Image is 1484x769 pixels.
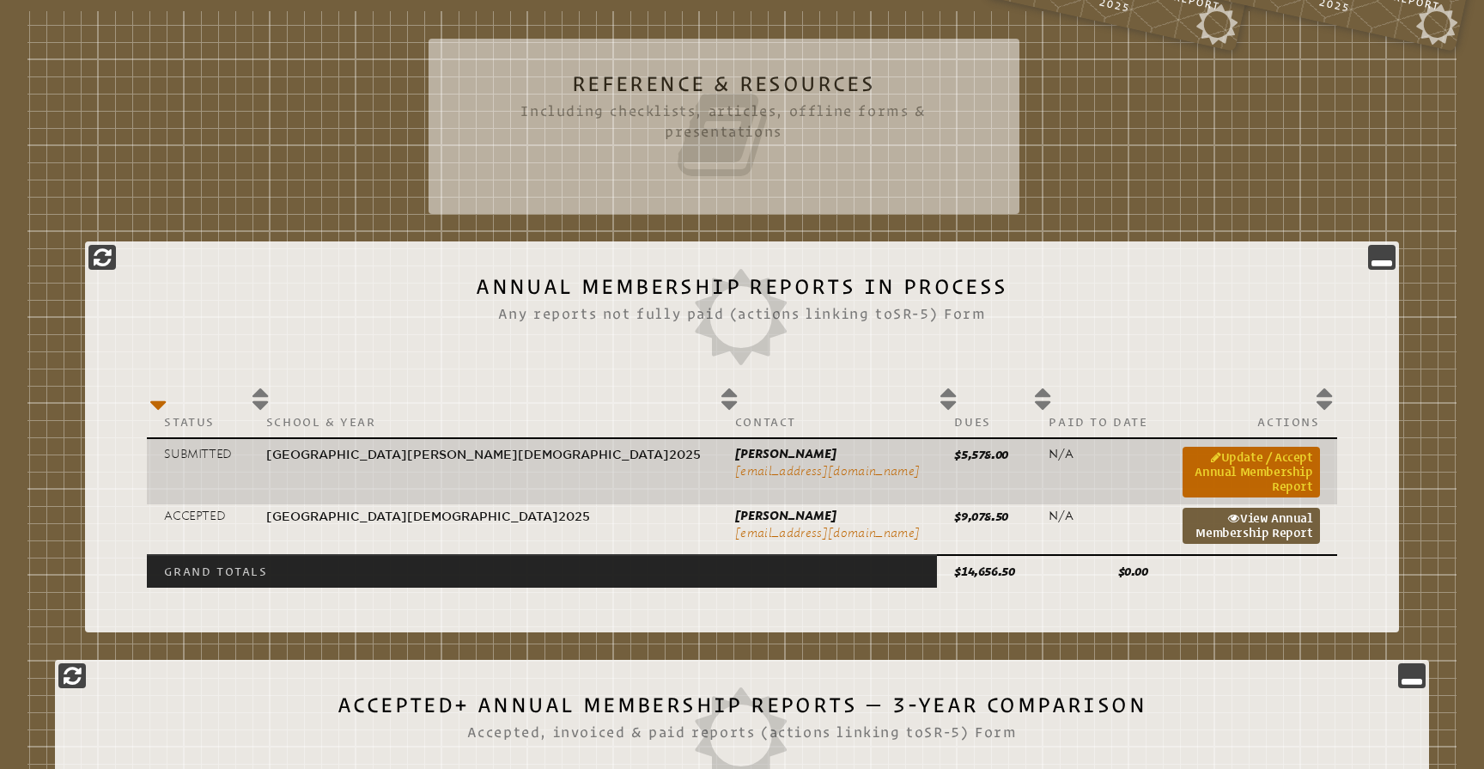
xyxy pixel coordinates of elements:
[164,446,231,463] p: Submitted
[164,563,920,580] p: Grand Totals
[266,508,701,525] p: [GEOGRAPHIC_DATA][DEMOGRAPHIC_DATA] 2025
[954,508,1014,525] p: 9,078.50
[1183,508,1320,544] a: View Annual Membership Report
[1183,413,1320,430] p: Actions
[735,413,921,430] p: Contact
[954,563,1014,580] p: 14,656.50
[266,413,701,430] p: School & Year
[1049,563,1147,580] p: 0.00
[954,446,1014,463] p: 5,578.00
[735,464,921,479] a: [EMAIL_ADDRESS][DOMAIN_NAME]
[735,526,921,540] a: [EMAIL_ADDRESS][DOMAIN_NAME]
[1049,413,1147,430] p: Paid to Date
[735,509,836,523] span: [PERSON_NAME]
[735,447,836,461] span: [PERSON_NAME]
[266,446,701,463] p: [GEOGRAPHIC_DATA][PERSON_NAME][DEMOGRAPHIC_DATA] 2025
[1049,508,1147,525] p: N/A
[119,276,1364,365] h2: Annual Membership Reports in Process
[164,413,231,430] p: Status
[1049,446,1147,463] p: N/A
[1183,447,1320,497] a: Update / Accept Annual Membership Report
[463,73,985,183] h2: Reference & Resources
[164,508,231,525] p: Accepted
[954,413,1014,430] p: Dues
